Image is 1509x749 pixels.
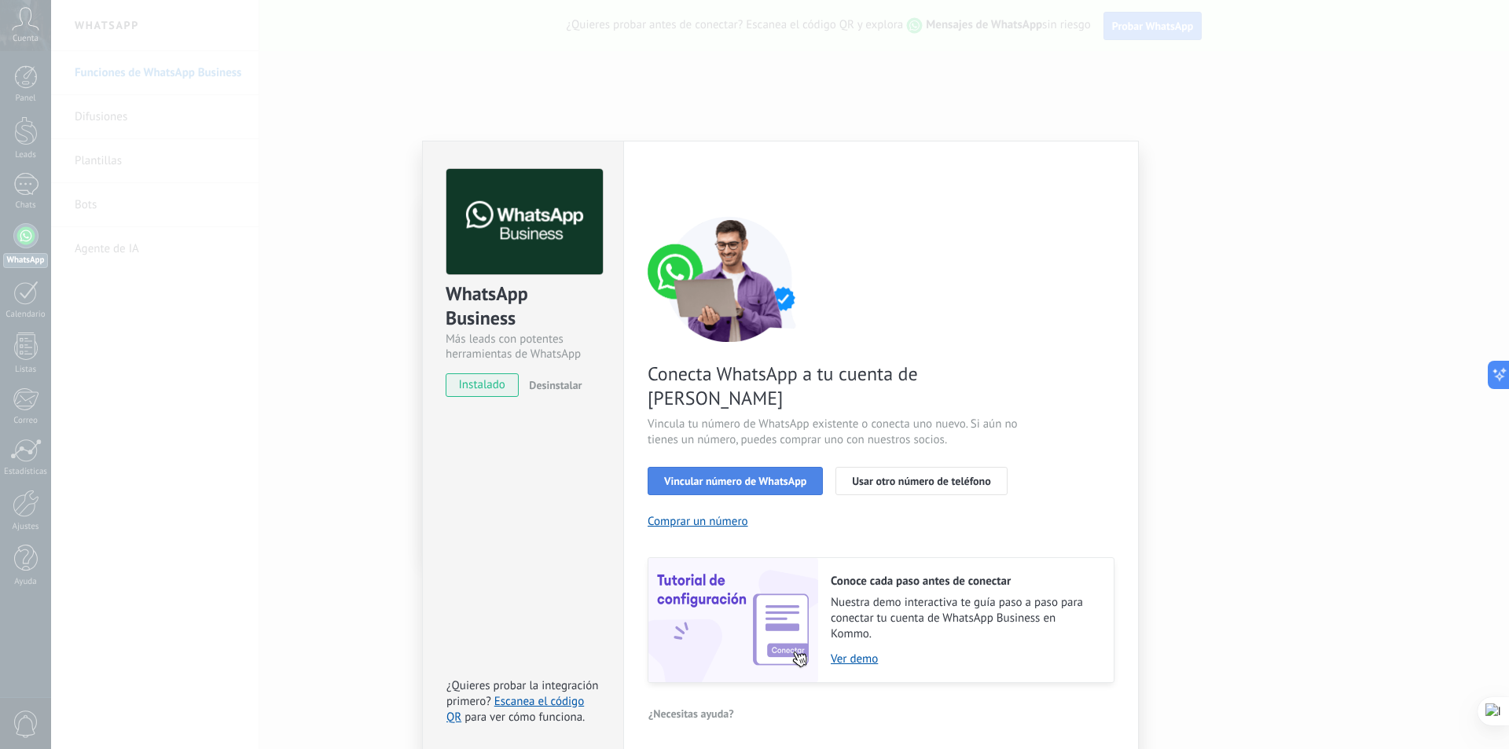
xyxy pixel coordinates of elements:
span: Desinstalar [529,378,582,392]
div: Más leads con potentes herramientas de WhatsApp [446,332,600,362]
span: instalado [446,373,518,397]
a: Ver demo [831,652,1098,666]
span: Vincula tu número de WhatsApp existente o conecta uno nuevo. Si aún no tienes un número, puedes c... [648,417,1022,448]
button: Usar otro número de teléfono [835,467,1007,495]
span: Nuestra demo interactiva te guía paso a paso para conectar tu cuenta de WhatsApp Business en Kommo. [831,595,1098,642]
span: Conecta WhatsApp a tu cuenta de [PERSON_NAME] [648,362,1022,410]
button: ¿Necesitas ayuda? [648,702,735,725]
div: WhatsApp Business [446,281,600,332]
a: Escanea el código QR [446,694,584,725]
img: connect number [648,216,813,342]
span: ¿Necesitas ayuda? [648,708,734,719]
button: Desinstalar [523,373,582,397]
img: logo_main.png [446,169,603,275]
span: Vincular número de WhatsApp [664,475,806,486]
span: ¿Quieres probar la integración primero? [446,678,599,709]
button: Vincular número de WhatsApp [648,467,823,495]
h2: Conoce cada paso antes de conectar [831,574,1098,589]
span: Usar otro número de teléfono [852,475,990,486]
button: Comprar un número [648,514,748,529]
span: para ver cómo funciona. [464,710,585,725]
